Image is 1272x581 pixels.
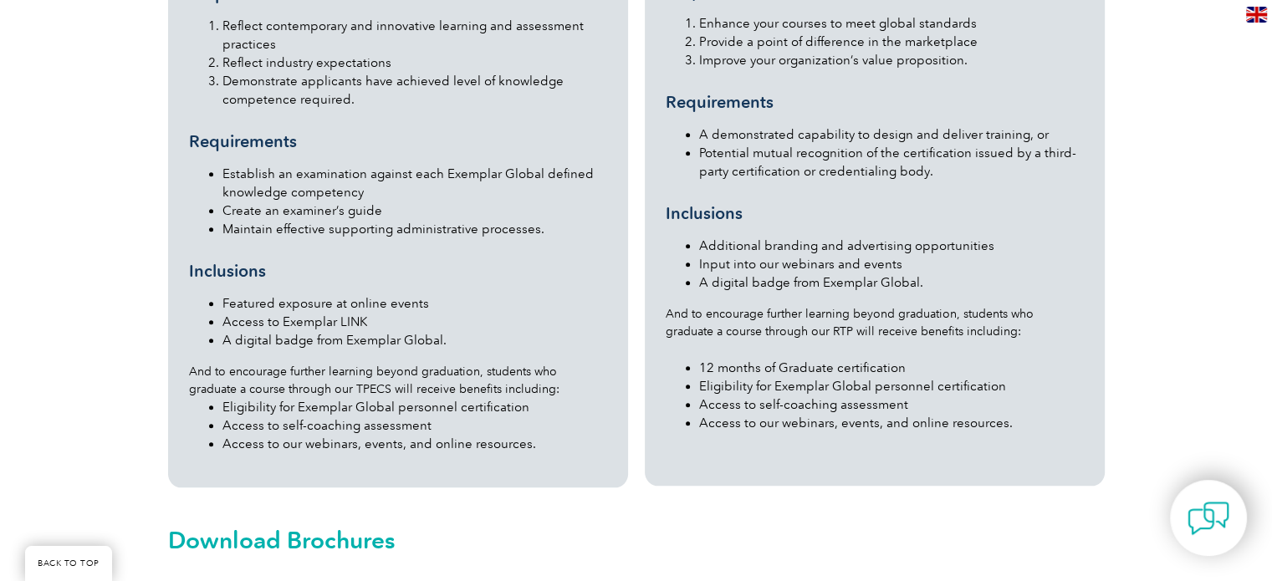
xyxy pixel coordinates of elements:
[222,435,607,453] li: Access to our webinars, events, and online resources.
[699,51,1084,69] li: Improve your organization’s value proposition.
[222,331,607,349] li: A digital badge from Exemplar Global.
[168,527,1105,553] h2: Download Brochures
[699,144,1084,181] li: Potential mutual recognition of the certification issued by a third-party certification or creden...
[222,54,607,72] li: Reflect industry expectations
[222,416,607,435] li: Access to self-coaching assessment
[222,165,607,201] li: Establish an examination against each Exemplar Global defined knowledge competency
[222,201,607,220] li: Create an examiner’s guide
[189,131,607,152] h3: Requirements
[699,255,1084,273] li: Input into our webinars and events
[1246,7,1267,23] img: en
[222,220,607,238] li: Maintain effective supporting administrative processes.
[699,414,1084,432] li: Access to our webinars, events, and online resources.
[666,92,1084,113] h3: Requirements
[699,33,1084,51] li: Provide a point of difference in the marketplace
[222,72,607,109] li: Demonstrate applicants have achieved level of knowledge competence required.
[699,237,1084,255] li: Additional branding and advertising opportunities
[222,17,607,54] li: Reflect contemporary and innovative learning and assessment practices
[222,294,607,313] li: Featured exposure at online events
[699,395,1084,414] li: Access to self-coaching assessment
[699,273,1084,292] li: A digital badge from Exemplar Global.
[1188,497,1229,539] img: contact-chat.png
[699,125,1084,144] li: A demonstrated capability to design and deliver training, or
[699,14,1084,33] li: Enhance your courses to meet global standards
[222,398,607,416] li: Eligibility for Exemplar Global personnel certification
[189,261,607,282] h3: Inclusions
[699,359,1084,377] li: 12 months of Graduate certification
[222,313,607,331] li: Access to Exemplar LINK
[25,546,112,581] a: BACK TO TOP
[699,377,1084,395] li: Eligibility for Exemplar Global personnel certification
[666,203,1084,224] h3: Inclusions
